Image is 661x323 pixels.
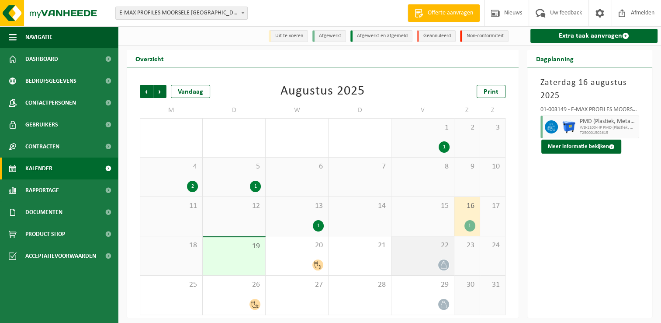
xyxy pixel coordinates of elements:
span: Vorige [140,85,153,98]
span: 15 [396,201,450,211]
span: Acceptatievoorwaarden [25,245,96,267]
span: E-MAX PROFILES MOORSELE NV - MOORSELE [115,7,248,20]
span: 28 [333,280,387,290]
td: M [140,102,203,118]
span: 25 [145,280,198,290]
span: Dashboard [25,48,58,70]
span: 11 [145,201,198,211]
h2: Dagplanning [527,50,582,67]
div: Augustus 2025 [280,85,365,98]
span: Volgende [153,85,166,98]
span: 8 [396,162,450,172]
h3: Zaterdag 16 augustus 2025 [540,76,639,102]
span: 1 [396,123,450,133]
a: Extra taak aanvragen [530,29,658,43]
li: Uit te voeren [269,30,308,42]
span: 2 [459,123,475,133]
span: 16 [459,201,475,211]
div: 1 [439,141,450,153]
span: 5 [207,162,261,172]
li: Afgewerkt en afgemeld [350,30,412,42]
span: 10 [485,162,501,172]
span: Gebruikers [25,114,58,136]
span: Kalender [25,158,52,179]
td: V [391,102,454,118]
img: WB-1100-HPE-BE-01 [562,120,575,133]
span: 4 [145,162,198,172]
td: D [329,102,391,118]
span: 19 [207,242,261,251]
span: 14 [333,201,387,211]
span: 27 [270,280,324,290]
td: Z [454,102,480,118]
div: 1 [464,220,475,232]
span: Product Shop [25,223,65,245]
span: 3 [485,123,501,133]
div: Vandaag [171,85,210,98]
span: 20 [270,241,324,250]
span: Documenten [25,201,62,223]
span: PMD (Plastiek, Metaal, Drankkartons) (bedrijven) [580,118,637,125]
div: 2 [187,181,198,192]
div: 1 [250,181,261,192]
a: Offerte aanvragen [408,4,480,22]
span: 9 [459,162,475,172]
span: 26 [207,280,261,290]
span: Print [484,88,498,95]
span: T250001502615 [580,130,637,136]
span: 12 [207,201,261,211]
h2: Overzicht [127,50,173,67]
li: Afgewerkt [312,30,346,42]
span: 30 [459,280,475,290]
span: Rapportage [25,179,59,201]
span: 7 [333,162,387,172]
span: 21 [333,241,387,250]
span: 17 [485,201,501,211]
li: Non-conformiteit [460,30,509,42]
td: W [266,102,329,118]
span: Bedrijfsgegevens [25,70,76,92]
span: 18 [145,241,198,250]
span: WB-1100-HP PMD (Plastiek, Metaal, Drankkartons) (bedrijven) [580,125,637,130]
span: Contracten [25,136,59,158]
span: 22 [396,241,450,250]
span: E-MAX PROFILES MOORSELE NV - MOORSELE [116,7,247,19]
li: Geannuleerd [417,30,456,42]
div: 1 [313,220,324,232]
td: Z [480,102,506,118]
span: Offerte aanvragen [426,9,475,18]
span: 29 [396,280,450,290]
a: Print [477,85,505,98]
span: 24 [485,241,501,250]
span: Navigatie [25,26,52,48]
button: Meer informatie bekijken [541,140,621,154]
span: 23 [459,241,475,250]
span: 13 [270,201,324,211]
span: 31 [485,280,501,290]
span: 6 [270,162,324,172]
td: D [203,102,266,118]
div: 01-003149 - E-MAX PROFILES MOORSELE [GEOGRAPHIC_DATA] - [GEOGRAPHIC_DATA] [540,107,639,116]
span: Contactpersonen [25,92,76,114]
